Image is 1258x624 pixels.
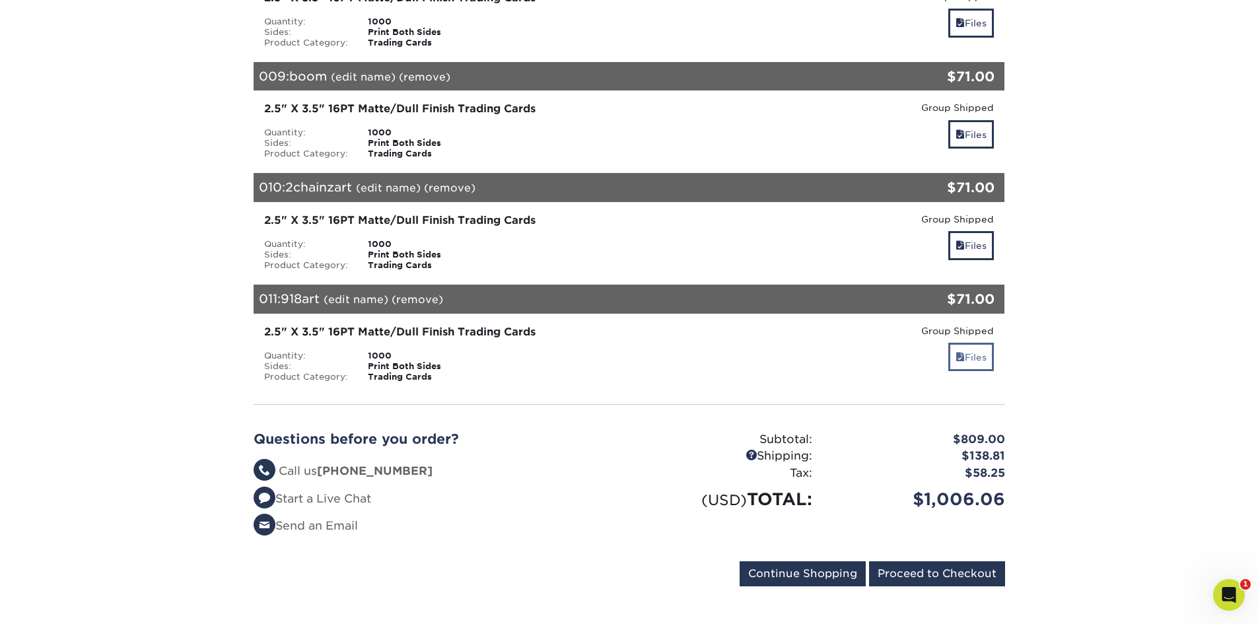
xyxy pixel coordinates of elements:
[254,372,359,382] div: Product Category:
[356,182,421,194] a: (edit name)
[358,351,504,361] div: 1000
[254,17,359,27] div: Quantity:
[822,465,1015,482] div: $58.25
[254,138,359,149] div: Sides:
[424,182,475,194] a: (remove)
[358,149,504,159] div: Trading Cards
[254,62,880,91] div: 009:
[956,352,965,363] span: files
[880,289,995,309] div: $71.00
[358,17,504,27] div: 1000
[956,129,965,140] span: files
[358,38,504,48] div: Trading Cards
[254,260,359,271] div: Product Category:
[764,101,995,114] div: Group Shipped
[254,351,359,361] div: Quantity:
[869,561,1005,586] input: Proceed to Checkout
[254,519,358,532] a: Send an Email
[254,285,880,314] div: 011:
[264,324,744,340] div: 2.5" X 3.5" 16PT Matte/Dull Finish Trading Cards
[254,38,359,48] div: Product Category:
[264,101,744,117] div: 2.5" X 3.5" 16PT Matte/Dull Finish Trading Cards
[358,250,504,260] div: Print Both Sides
[701,491,747,508] small: (USD)
[324,293,388,306] a: (edit name)
[358,361,504,372] div: Print Both Sides
[822,448,1015,465] div: $138.81
[254,127,359,138] div: Quantity:
[629,448,822,465] div: Shipping:
[399,71,450,83] a: (remove)
[880,67,995,87] div: $71.00
[358,27,504,38] div: Print Both Sides
[254,27,359,38] div: Sides:
[358,239,504,250] div: 1000
[948,231,994,260] a: Files
[3,584,112,619] iframe: Google Customer Reviews
[740,561,866,586] input: Continue Shopping
[1240,579,1251,590] span: 1
[254,492,371,505] a: Start a Live Chat
[956,240,965,251] span: files
[764,324,995,337] div: Group Shipped
[956,18,965,28] span: files
[629,465,822,482] div: Tax:
[254,173,880,202] div: 010:
[1213,579,1245,611] iframe: Intercom live chat
[289,69,327,83] span: boom
[285,180,352,194] span: 2chainzart
[254,361,359,372] div: Sides:
[358,138,504,149] div: Print Both Sides
[264,213,744,228] div: 2.5" X 3.5" 16PT Matte/Dull Finish Trading Cards
[254,250,359,260] div: Sides:
[254,149,359,159] div: Product Category:
[629,487,822,512] div: TOTAL:
[254,431,619,447] h2: Questions before you order?
[317,464,433,477] strong: [PHONE_NUMBER]
[281,291,320,306] span: 918art
[331,71,396,83] a: (edit name)
[254,239,359,250] div: Quantity:
[948,120,994,149] a: Files
[764,213,995,226] div: Group Shipped
[358,372,504,382] div: Trading Cards
[822,431,1015,448] div: $809.00
[948,9,994,37] a: Files
[254,463,619,480] li: Call us
[629,431,822,448] div: Subtotal:
[358,260,504,271] div: Trading Cards
[948,343,994,371] a: Files
[358,127,504,138] div: 1000
[880,178,995,197] div: $71.00
[392,293,443,306] a: (remove)
[822,487,1015,512] div: $1,006.06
